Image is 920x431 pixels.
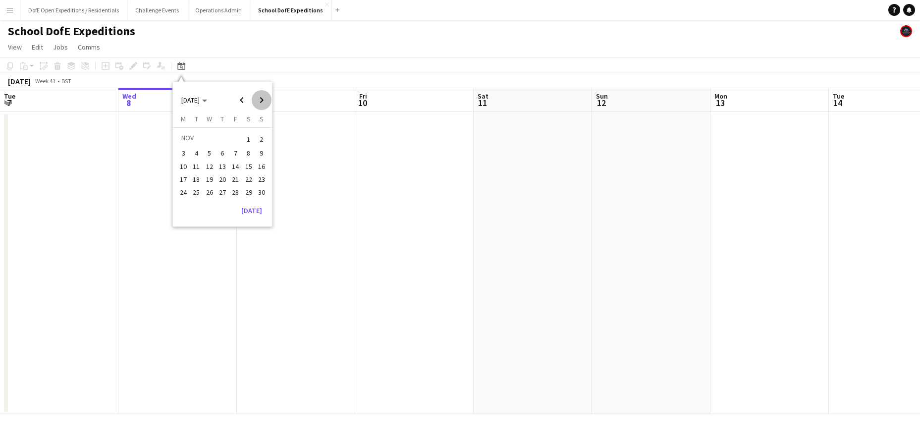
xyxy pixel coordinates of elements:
[28,41,47,54] a: Edit
[195,114,198,123] span: T
[191,148,203,160] span: 4
[204,186,216,198] span: 26
[252,90,271,110] button: Next month
[204,161,216,172] span: 12
[243,148,255,160] span: 8
[177,131,242,147] td: NOV
[8,76,31,86] div: [DATE]
[256,132,268,146] span: 2
[177,173,189,185] span: 17
[229,186,241,198] span: 28
[242,173,255,186] button: 22-11-2025
[216,148,228,160] span: 6
[243,173,255,185] span: 22
[216,160,229,173] button: 13-11-2025
[20,0,127,20] button: DofE Open Expeditions / Residentials
[49,41,72,54] a: Jobs
[256,173,268,185] span: 23
[187,0,250,20] button: Operations Admin
[2,97,15,108] span: 7
[255,160,268,173] button: 16-11-2025
[596,92,608,101] span: Sun
[247,114,251,123] span: S
[177,173,190,186] button: 17-11-2025
[181,96,200,105] span: [DATE]
[237,203,266,218] button: [DATE]
[216,161,228,172] span: 13
[478,92,488,101] span: Sat
[714,92,727,101] span: Mon
[203,186,216,199] button: 26-11-2025
[177,147,190,160] button: 03-11-2025
[216,173,228,185] span: 20
[216,186,228,198] span: 27
[234,114,237,123] span: F
[53,43,68,52] span: Jobs
[255,147,268,160] button: 09-11-2025
[229,161,241,172] span: 14
[243,186,255,198] span: 29
[32,43,43,52] span: Edit
[74,41,104,54] a: Comms
[358,97,367,108] span: 10
[61,77,71,85] div: BST
[229,147,242,160] button: 07-11-2025
[260,114,264,123] span: S
[8,43,22,52] span: View
[203,147,216,160] button: 05-11-2025
[229,186,242,199] button: 28-11-2025
[191,186,203,198] span: 25
[203,160,216,173] button: 12-11-2025
[127,0,187,20] button: Challenge Events
[216,186,229,199] button: 27-11-2025
[8,24,135,39] h1: School DofE Expeditions
[713,97,727,108] span: 13
[256,148,268,160] span: 9
[232,90,252,110] button: Previous month
[4,92,15,101] span: Tue
[256,161,268,172] span: 16
[220,114,224,123] span: T
[255,131,268,147] button: 02-11-2025
[190,173,203,186] button: 18-11-2025
[242,147,255,160] button: 08-11-2025
[204,173,216,185] span: 19
[242,186,255,199] button: 29-11-2025
[833,92,844,101] span: Tue
[204,148,216,160] span: 5
[255,186,268,199] button: 30-11-2025
[177,91,211,109] button: Choose month and year
[256,186,268,198] span: 30
[595,97,608,108] span: 12
[181,114,186,123] span: M
[207,114,212,123] span: W
[229,148,241,160] span: 7
[250,0,331,20] button: School DofE Expeditions
[191,173,203,185] span: 18
[121,97,136,108] span: 8
[900,25,912,37] app-user-avatar: The Adventure Element
[177,186,190,199] button: 24-11-2025
[831,97,844,108] span: 14
[190,160,203,173] button: 11-11-2025
[177,186,189,198] span: 24
[203,173,216,186] button: 19-11-2025
[190,186,203,199] button: 25-11-2025
[476,97,488,108] span: 11
[229,160,242,173] button: 14-11-2025
[191,161,203,172] span: 11
[359,92,367,101] span: Fri
[243,132,255,146] span: 1
[255,173,268,186] button: 23-11-2025
[78,43,100,52] span: Comms
[177,148,189,160] span: 3
[243,161,255,172] span: 15
[242,131,255,147] button: 01-11-2025
[190,147,203,160] button: 04-11-2025
[122,92,136,101] span: Wed
[33,77,57,85] span: Week 41
[216,173,229,186] button: 20-11-2025
[177,160,190,173] button: 10-11-2025
[216,147,229,160] button: 06-11-2025
[177,161,189,172] span: 10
